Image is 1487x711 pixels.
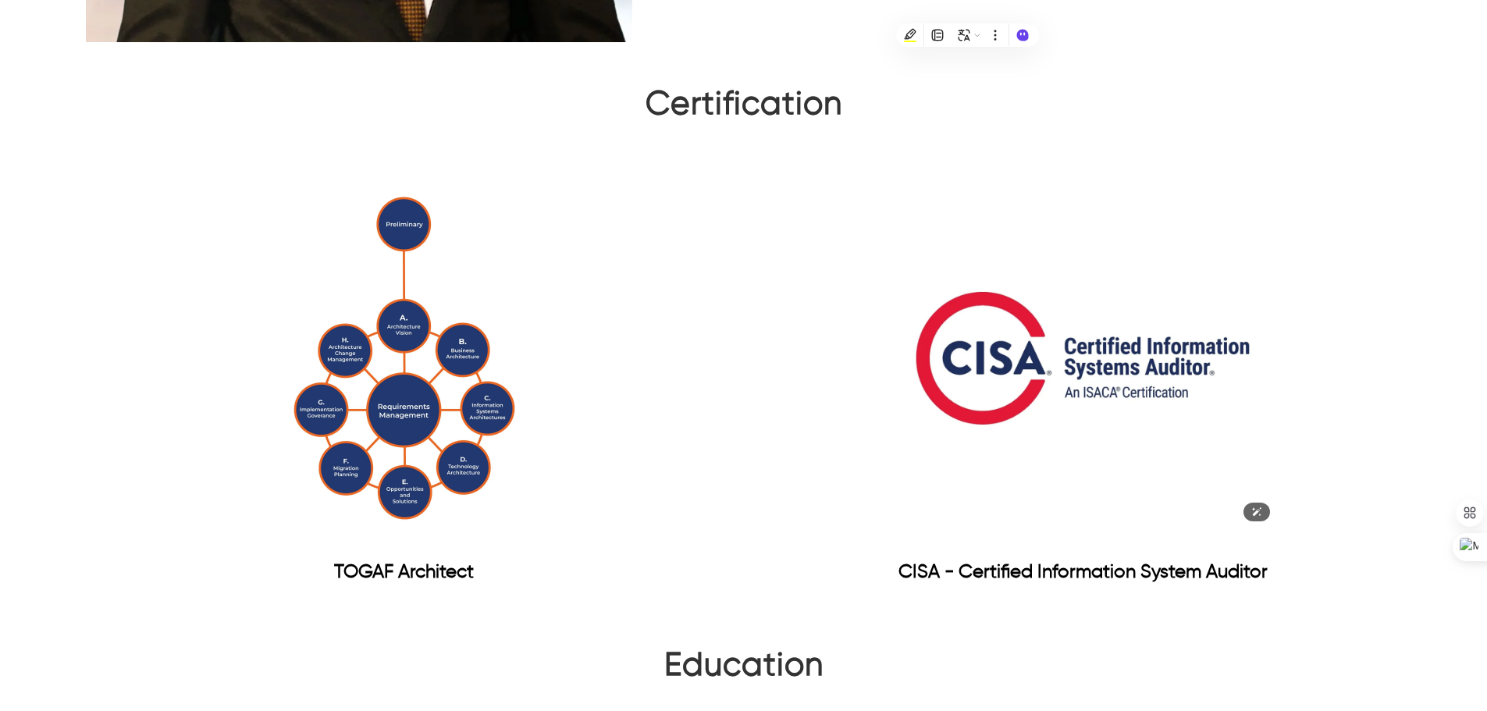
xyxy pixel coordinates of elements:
div: TOGAF Architect [74,561,734,584]
h2: Certification [646,85,842,132]
img: togaf-3 [209,163,599,553]
img: cisa-3 [888,163,1278,553]
div: CISA - Certified Information System Auditor [753,561,1413,584]
h2: Education [664,646,824,693]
